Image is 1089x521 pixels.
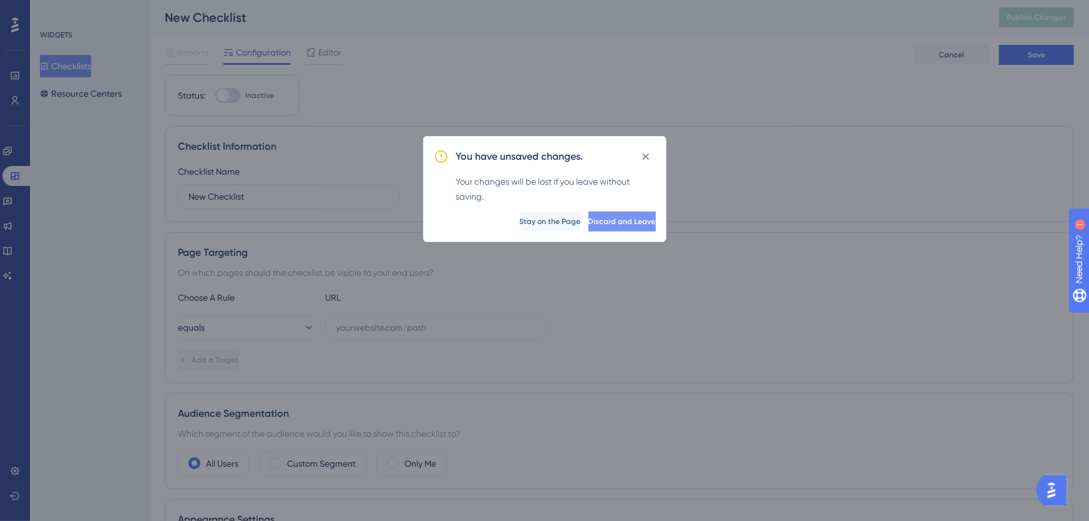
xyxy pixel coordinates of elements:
[520,217,581,226] span: Stay on the Page
[456,149,584,164] h2: You have unsaved changes.
[87,6,90,16] div: 1
[29,3,78,18] span: Need Help?
[1037,472,1074,509] iframe: UserGuiding AI Assistant Launcher
[588,217,656,226] span: Discard and Leave
[456,174,656,204] div: Your changes will be lost if you leave without saving.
